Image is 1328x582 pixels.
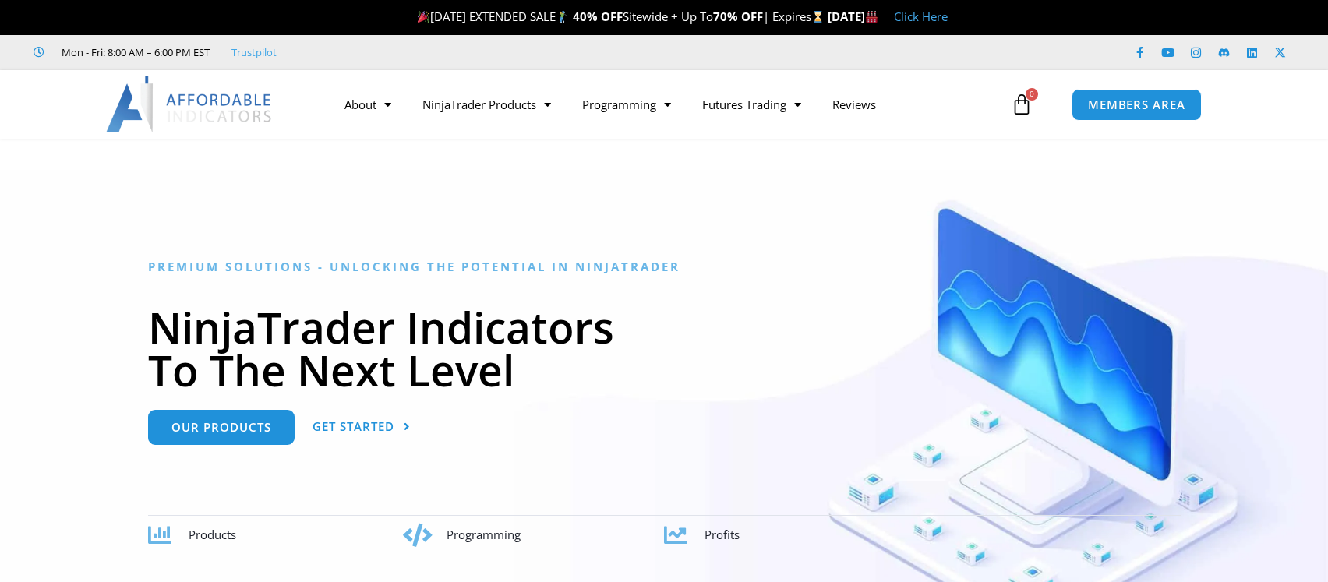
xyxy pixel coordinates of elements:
a: About [329,86,407,122]
strong: 40% OFF [573,9,623,24]
img: 🏭 [866,11,878,23]
img: 🏌️‍♂️ [556,11,568,23]
a: Trustpilot [231,43,277,62]
img: 🎉 [418,11,429,23]
img: LogoAI | Affordable Indicators – NinjaTrader [106,76,274,132]
a: Futures Trading [687,86,817,122]
h1: NinjaTrader Indicators To The Next Level [148,305,1181,391]
a: 0 [987,82,1056,127]
span: Get Started [313,421,394,432]
a: MEMBERS AREA [1072,89,1202,121]
span: MEMBERS AREA [1088,99,1185,111]
a: Click Here [894,9,948,24]
span: [DATE] EXTENDED SALE Sitewide + Up To | Expires [414,9,827,24]
strong: [DATE] [828,9,878,24]
a: Reviews [817,86,892,122]
nav: Menu [329,86,1007,122]
span: Mon - Fri: 8:00 AM – 6:00 PM EST [58,43,210,62]
span: Products [189,527,236,542]
a: Programming [567,86,687,122]
a: Get Started [313,410,411,445]
img: ⌛ [812,11,824,23]
span: Profits [705,527,740,542]
span: Our Products [171,422,271,433]
a: Our Products [148,410,295,445]
a: NinjaTrader Products [407,86,567,122]
span: Programming [447,527,521,542]
h6: Premium Solutions - Unlocking the Potential in NinjaTrader [148,259,1181,274]
span: 0 [1026,88,1038,101]
strong: 70% OFF [713,9,763,24]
